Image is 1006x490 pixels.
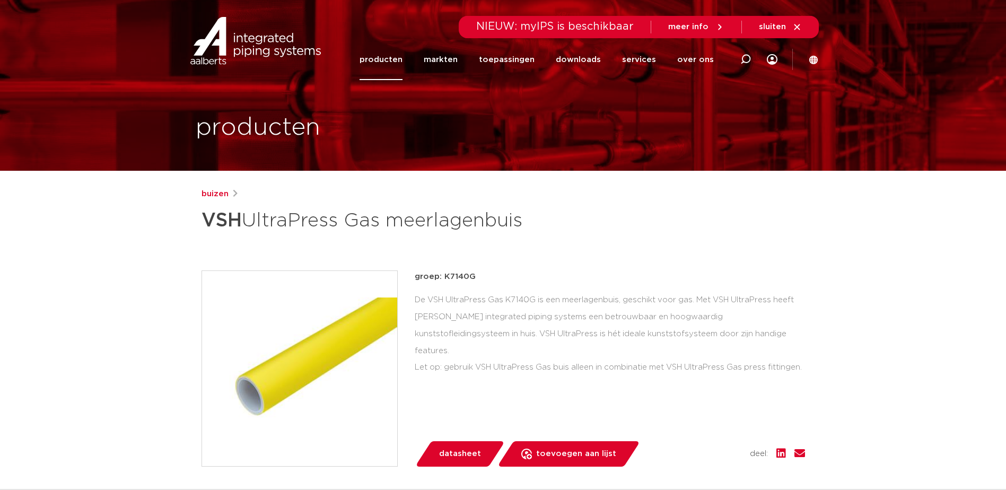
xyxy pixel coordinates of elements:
[415,292,805,376] div: De VSH UltraPress Gas K7140G is een meerlagenbuis, geschikt voor gas. Met VSH UltraPress heeft [P...
[536,445,616,462] span: toevoegen aan lijst
[202,205,600,237] h1: UltraPress Gas meerlagenbuis
[622,39,656,80] a: services
[668,23,708,31] span: meer info
[360,39,403,80] a: producten
[556,39,601,80] a: downloads
[415,441,505,467] a: datasheet
[476,21,634,32] span: NIEUW: myIPS is beschikbaar
[202,211,242,230] strong: VSH
[360,39,714,80] nav: Menu
[759,23,786,31] span: sluiten
[202,188,229,200] a: buizen
[750,448,768,460] span: deel:
[415,270,805,283] p: groep: K7140G
[196,111,320,145] h1: producten
[439,445,481,462] span: datasheet
[668,22,724,32] a: meer info
[424,39,458,80] a: markten
[767,48,777,71] div: my IPS
[479,39,535,80] a: toepassingen
[759,22,802,32] a: sluiten
[202,271,397,466] img: Product Image for VSH UltraPress Gas meerlagenbuis
[677,39,714,80] a: over ons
